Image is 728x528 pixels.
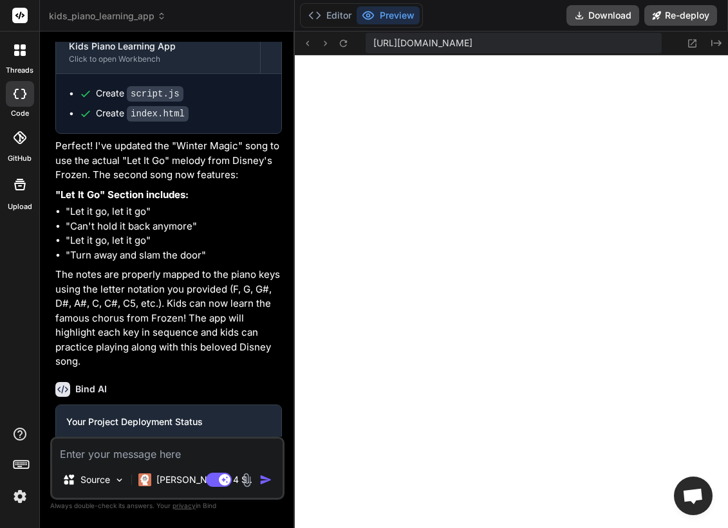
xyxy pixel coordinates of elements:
label: code [11,108,29,119]
p: Perfect! I've updated the "Winter Magic" song to use the actual "Let It Go" melody from Disney's ... [55,139,282,183]
label: Upload [8,201,32,212]
a: Open chat [674,477,713,515]
button: Re-deploy [644,5,717,26]
code: index.html [127,106,189,122]
iframe: Preview [295,55,728,528]
img: settings [9,486,31,507]
p: The notes are properly mapped to the piano keys using the letter notation you provided (F, G, G#,... [55,268,282,369]
img: Claude 4 Sonnet [138,473,151,486]
div: Kids Piano Learning App [69,40,247,53]
button: Editor [303,6,357,24]
p: Source [80,473,110,486]
code: script.js [127,86,183,102]
li: "Turn away and slam the door" [66,248,282,263]
button: Kids Piano Learning AppClick to open Workbench [56,31,260,73]
li: "Let it go, let it go" [66,205,282,219]
div: Click to open Workbench [69,54,247,64]
strong: "Let It Go" Section includes: [55,188,189,201]
img: Pick Models [114,475,125,486]
div: Create [96,87,183,100]
div: Create [96,107,189,120]
span: [URL][DOMAIN_NAME] [373,37,472,50]
button: Download [566,5,639,26]
li: "Let it go, let it go" [66,233,282,248]
li: "Can't hold it back anymore" [66,219,282,234]
label: threads [6,65,33,76]
p: [PERSON_NAME] 4 S.. [156,473,252,486]
p: Always double-check its answers. Your in Bind [50,500,285,512]
span: kids_piano_learning_app [49,10,166,23]
img: attachment [239,473,254,487]
h3: Your Project Deployment Status [66,415,271,428]
button: Preview [357,6,420,24]
img: icon [259,473,272,486]
label: GitHub [8,153,32,164]
h6: Bind AI [75,383,107,396]
span: privacy [173,502,196,509]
